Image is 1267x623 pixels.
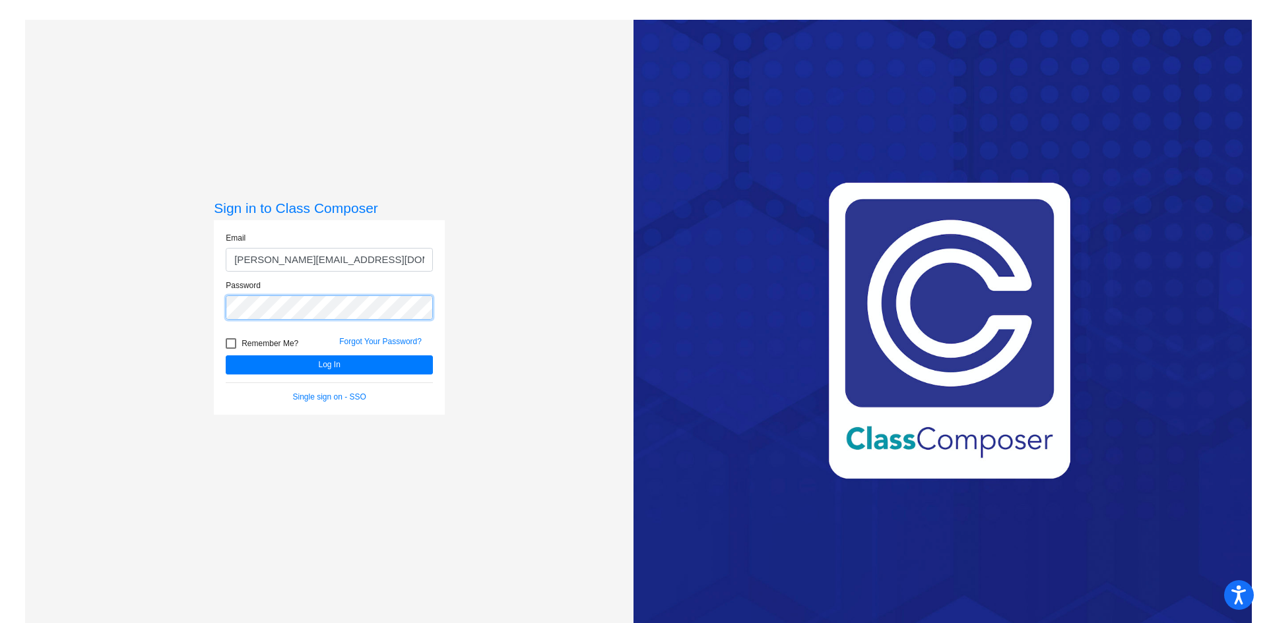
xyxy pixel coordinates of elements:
[214,200,445,216] h3: Sign in to Class Composer
[293,392,366,401] a: Single sign on - SSO
[226,280,261,291] label: Password
[226,232,245,244] label: Email
[226,355,433,374] button: Log In
[242,336,298,351] span: Remember Me?
[339,337,422,346] a: Forgot Your Password?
